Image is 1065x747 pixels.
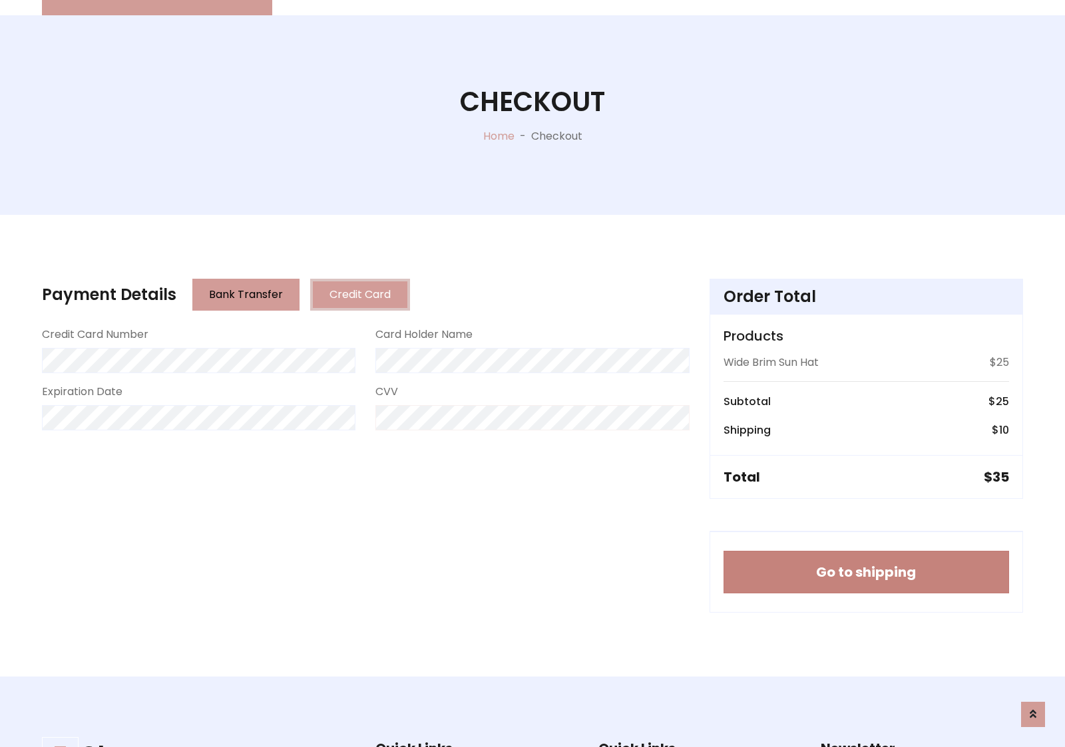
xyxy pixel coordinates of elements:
h5: $ [984,469,1009,485]
p: Wide Brim Sun Hat [724,355,819,371]
span: 10 [999,422,1009,438]
button: Credit Card [310,279,410,311]
h1: Checkout [460,86,605,118]
h4: Order Total [724,287,1009,307]
h4: Payment Details [42,285,176,305]
label: Card Holder Name [375,327,473,343]
label: Expiration Date [42,384,122,400]
h5: Total [724,469,760,485]
h5: Products [724,328,1009,344]
h6: Subtotal [724,395,771,408]
button: Go to shipping [724,551,1009,593]
h6: Shipping [724,424,771,436]
span: 35 [992,468,1009,486]
h6: $ [988,395,1009,408]
label: CVV [375,384,398,400]
span: 25 [996,394,1009,409]
a: Home [483,128,515,144]
p: - [515,128,531,144]
button: Bank Transfer [192,279,300,311]
h6: $ [992,424,1009,436]
p: $25 [990,355,1009,371]
p: Checkout [531,128,582,144]
label: Credit Card Number [42,327,148,343]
